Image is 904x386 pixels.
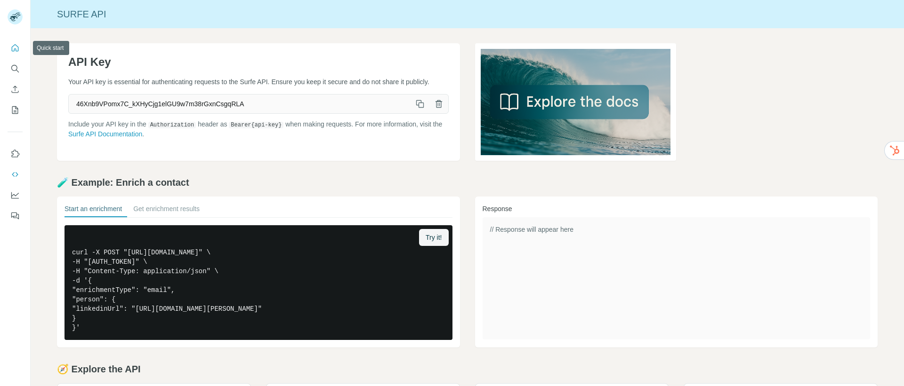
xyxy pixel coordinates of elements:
[419,229,448,246] button: Try it!
[229,122,283,128] code: Bearer {api-key}
[490,226,573,233] span: // Response will appear here
[68,130,142,138] a: Surfe API Documentation
[57,362,878,376] h2: 🧭 Explore the API
[68,77,449,87] p: Your API key is essential for authenticating requests to the Surfe API. Ensure you keep it secure...
[8,187,23,204] button: Dashboard
[68,55,449,70] h1: API Key
[69,95,411,112] span: 46Xnb9VPomx7C_kXHyCjg1elGU9w7m38rGxnCsgqRLA
[65,225,452,340] pre: curl -X POST "[URL][DOMAIN_NAME]" \ -H "[AUTH_TOKEN]" \ -H "Content-Type: application/json" \ -d ...
[148,122,196,128] code: Authorization
[31,8,904,21] div: Surfe API
[65,204,122,217] button: Start an enrichment
[8,102,23,118] button: My lists
[426,233,442,242] span: Try it!
[8,145,23,162] button: Use Surfe on LinkedIn
[133,204,200,217] button: Get enrichment results
[483,204,871,213] h3: Response
[8,207,23,224] button: Feedback
[8,39,23,56] button: Quick start
[68,119,449,139] p: Include your API key in the header as when making requests. For more information, visit the .
[8,60,23,77] button: Search
[8,81,23,98] button: Enrich CSV
[57,176,878,189] h2: 🧪 Example: Enrich a contact
[8,166,23,183] button: Use Surfe API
